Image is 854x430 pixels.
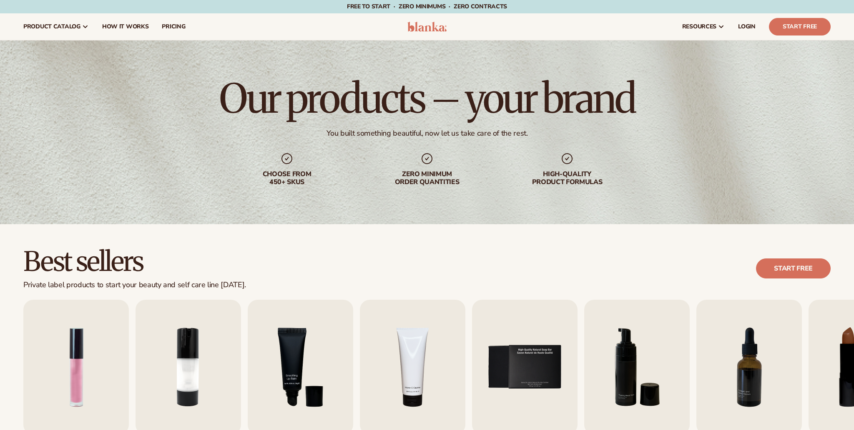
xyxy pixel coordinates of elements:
[102,23,149,30] span: How It Works
[514,170,620,186] div: High-quality product formulas
[682,23,716,30] span: resources
[756,258,831,278] a: Start free
[676,13,731,40] a: resources
[23,248,246,276] h2: Best sellers
[23,23,80,30] span: product catalog
[738,23,756,30] span: LOGIN
[374,170,480,186] div: Zero minimum order quantities
[162,23,185,30] span: pricing
[17,13,95,40] a: product catalog
[219,78,635,119] h1: Our products – your brand
[731,13,762,40] a: LOGIN
[155,13,192,40] a: pricing
[234,170,340,186] div: Choose from 450+ Skus
[347,3,507,10] span: Free to start · ZERO minimums · ZERO contracts
[95,13,156,40] a: How It Works
[407,22,447,32] img: logo
[327,129,528,138] div: You built something beautiful, now let us take care of the rest.
[769,18,831,35] a: Start Free
[23,281,246,290] div: Private label products to start your beauty and self care line [DATE].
